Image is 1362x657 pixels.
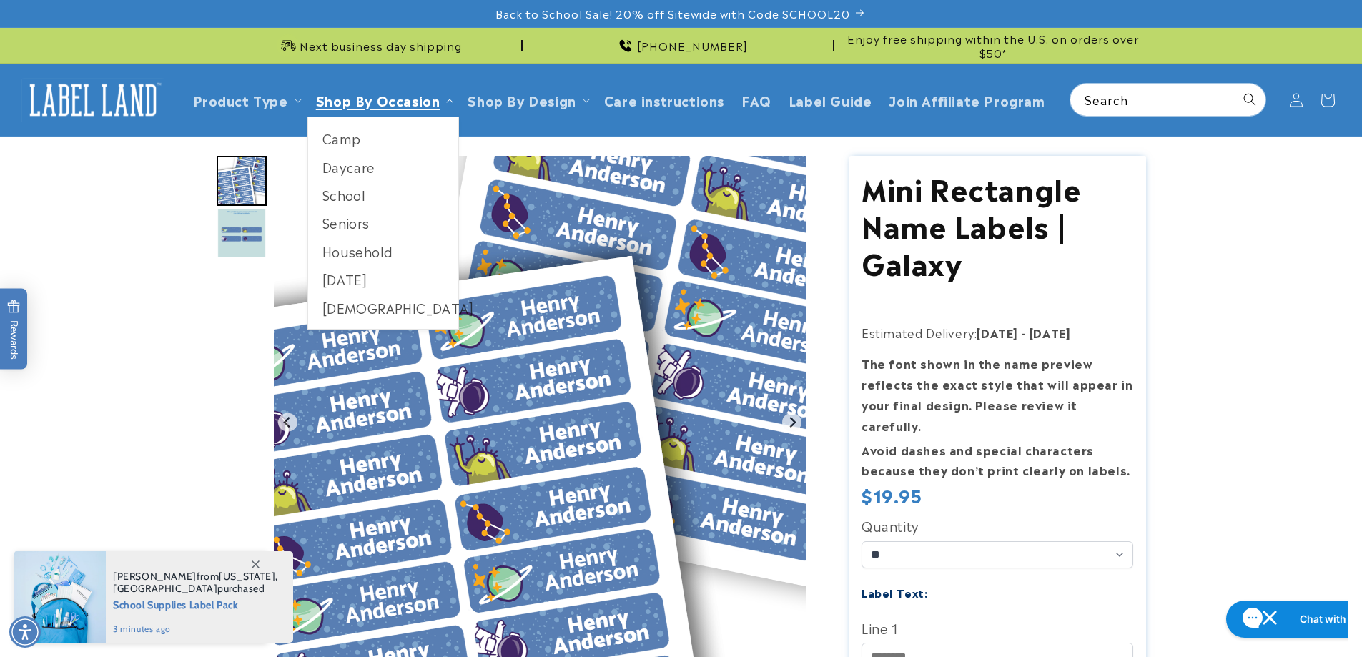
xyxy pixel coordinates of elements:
[217,156,267,206] img: Mini Rectangle Name Labels | Galaxy - Label Land
[308,153,459,181] a: Daycare
[862,484,922,506] span: $19.95
[862,355,1132,433] strong: The font shown in the name preview reflects the exact style that will appear in your final design...
[862,514,1133,537] label: Quantity
[308,181,459,209] a: School
[219,570,275,583] span: [US_STATE]
[528,28,834,63] div: Announcement
[217,208,267,258] img: Mini Rectangle Name Labels | Galaxy - Label Land
[840,28,1146,63] div: Announcement
[862,584,928,601] label: Label Text:
[862,169,1133,280] h1: Mini Rectangle Name Labels | Galaxy
[308,124,459,152] a: Camp
[113,570,278,595] span: from , purchased
[1219,596,1348,643] iframe: Gorgias live chat messenger
[1030,324,1071,341] strong: [DATE]
[307,83,460,117] summary: Shop By Occasion
[16,72,170,127] a: Label Land
[637,39,748,53] span: [PHONE_NUMBER]
[308,237,459,265] a: Household
[316,92,440,108] span: Shop By Occasion
[459,83,595,117] summary: Shop By Design
[495,6,850,21] span: Back to School Sale! 20% off Sitewide with Code SCHOOL20
[741,92,771,108] span: FAQ
[193,90,288,109] a: Product Type
[780,83,881,117] a: Label Guide
[862,441,1130,479] strong: Avoid dashes and special characters because they don’t print clearly on labels.
[113,582,217,595] span: [GEOGRAPHIC_DATA]
[596,83,733,117] a: Care instructions
[862,322,1133,343] p: Estimated Delivery:
[880,83,1053,117] a: Join Affiliate Program
[789,92,872,108] span: Label Guide
[9,616,41,648] div: Accessibility Menu
[604,92,724,108] span: Care instructions
[862,616,1133,639] label: Line 1
[977,324,1018,341] strong: [DATE]
[733,83,780,117] a: FAQ
[300,39,462,53] span: Next business day shipping
[7,5,158,42] button: Open gorgias live chat
[21,78,164,122] img: Label Land
[308,209,459,237] a: Seniors
[113,570,197,583] span: [PERSON_NAME]
[217,208,267,258] div: Go to slide 2
[782,413,801,432] button: Next slide
[1234,84,1265,115] button: Search
[889,92,1045,108] span: Join Affiliate Program
[7,300,21,359] span: Rewards
[308,265,459,293] a: [DATE]
[217,28,523,63] div: Announcement
[468,90,576,109] a: Shop By Design
[184,83,307,117] summary: Product Type
[81,16,142,31] h1: Chat with us
[278,413,297,432] button: Go to last slide
[840,31,1146,59] span: Enjoy free shipping within the U.S. on orders over $50*
[308,294,459,322] a: [DEMOGRAPHIC_DATA]
[217,156,267,206] div: Go to slide 1
[1022,324,1027,341] strong: -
